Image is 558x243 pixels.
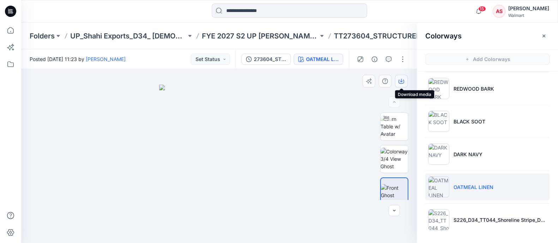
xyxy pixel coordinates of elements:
[508,13,549,18] div: Walmart
[380,148,408,170] img: Colorway 3/4 View Ghost
[380,115,408,138] img: Turn Table w/ Avatar
[454,118,485,125] p: BLACK SOOT
[425,32,462,40] h2: Colorways
[428,111,449,132] img: BLACK SOOT
[254,55,286,63] div: 273604_STRUCTURED LINEN SHORTS([DATE])
[454,183,493,191] p: OATMEAL LINEN
[428,176,449,198] img: OATMEAL LINEN
[202,31,318,41] a: FYE 2027 S2 UP [PERSON_NAME] [PERSON_NAME]
[369,54,380,65] button: Details
[294,54,343,65] button: OATMEAL LINEN
[493,5,505,18] div: AS
[454,216,547,224] p: S226_D34_TT044_Shoreline Stripe_Dark Navy_2.5in (2)
[381,184,408,199] img: Front Ghost
[454,151,482,158] p: DARK NAVY
[428,209,449,230] img: S226_D34_TT044_Shoreline Stripe_Dark Navy_2.5in (2)
[30,55,126,63] span: Posted [DATE] 11:23 by
[478,6,486,12] span: 15
[454,85,494,92] p: REDWOOD BARK
[30,31,55,41] a: Folders
[86,56,126,62] a: [PERSON_NAME]
[428,78,449,99] img: REDWOOD BARK
[306,55,338,63] div: OATMEAL LINEN
[334,31,450,41] p: TT273604_STRUCTURED LINEN SHORTS
[70,31,186,41] a: UP_Shahi Exports_D34_ [DEMOGRAPHIC_DATA] Bottoms
[241,54,291,65] button: 273604_STRUCTURED LINEN SHORTS([DATE])
[428,144,449,165] img: DARK NAVY
[508,4,549,13] div: [PERSON_NAME]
